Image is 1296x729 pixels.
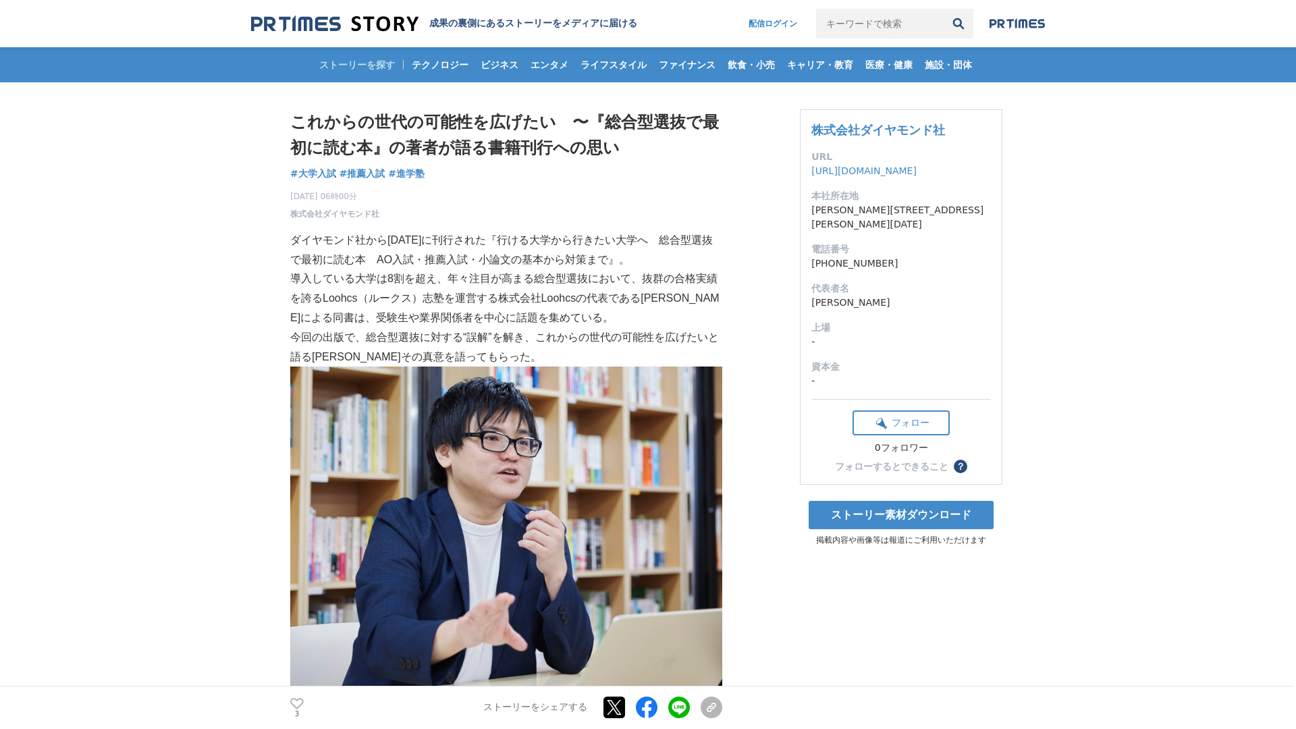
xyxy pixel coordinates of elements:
span: ？ [956,462,965,471]
a: #大学入試 [290,167,336,181]
span: エンタメ [525,59,574,71]
a: 飲食・小売 [722,47,780,82]
div: フォローするとできること [835,462,948,471]
dt: URL [811,150,991,164]
span: #進学塾 [388,167,425,180]
a: 株式会社ダイヤモンド社 [290,208,379,220]
a: 株式会社ダイヤモンド社 [811,123,945,137]
a: #進学塾 [388,167,425,181]
a: テクノロジー [406,47,474,82]
img: prtimes [990,18,1045,29]
span: 飲食・小売 [722,59,780,71]
span: #推薦入試 [340,167,385,180]
dt: 代表者名 [811,281,991,296]
button: ？ [954,460,967,473]
img: thumbnail_a1e42290-8c5b-11f0-9be3-074a6b9b5375.jpg [290,367,722,686]
button: フォロー [853,410,950,435]
p: 導入している大学は8割を超え、年々注目が高まる総合型選抜において、抜群の合格実績を誇るLoohcs（ルークス）志塾を運営する株式会社Loohcsの代表である[PERSON_NAME]による同書は... [290,269,722,327]
a: ファイナンス [653,47,721,82]
a: [URL][DOMAIN_NAME] [811,165,917,176]
span: テクノロジー [406,59,474,71]
span: ライフスタイル [575,59,652,71]
p: ストーリーをシェアする [483,702,587,714]
a: 配信ログイン [735,9,811,38]
h2: 成果の裏側にあるストーリーをメディアに届ける [429,18,637,30]
dt: 資本金 [811,360,991,374]
dd: - [811,335,991,349]
a: ライフスタイル [575,47,652,82]
a: ストーリー素材ダウンロード [809,501,994,529]
h1: これからの世代の可能性を広げたい 〜『総合型選抜で最初に読む本』の著者が語る書籍刊⾏への思い [290,109,722,161]
img: 成果の裏側にあるストーリーをメディアに届ける [251,15,418,33]
span: ビジネス [475,59,524,71]
dd: [PHONE_NUMBER] [811,256,991,271]
dd: [PERSON_NAME] [811,296,991,310]
dd: [PERSON_NAME][STREET_ADDRESS][PERSON_NAME][DATE] [811,203,991,232]
div: 0フォロワー [853,442,950,454]
span: [DATE] 06時00分 [290,190,379,202]
p: 今回の出版で、総合型選抜に対する“誤解”を解き、これからの世代の可能性を広げたいと語る[PERSON_NAME]その真意を語ってもらった。 [290,328,722,367]
span: 医療・健康 [860,59,918,71]
a: 施設・団体 [919,47,977,82]
p: 3 [290,711,304,718]
a: キャリア・教育 [782,47,859,82]
a: ビジネス [475,47,524,82]
a: 成果の裏側にあるストーリーをメディアに届ける 成果の裏側にあるストーリーをメディアに届ける [251,15,637,33]
p: 掲載内容や画像等は報道にご利用いただけます [800,535,1002,546]
a: エンタメ [525,47,574,82]
dd: - [811,374,991,388]
dt: 本社所在地 [811,189,991,203]
span: #大学入試 [290,167,336,180]
a: #推薦入試 [340,167,385,181]
dt: 電話番号 [811,242,991,256]
input: キーワードで検索 [816,9,944,38]
p: ダイヤモンド社から[DATE]に刊行された『行ける大学から行きたい大学へ 総合型選抜で最初に読む本 AO入試・推薦入試・小論文の基本から対策まで』。 [290,231,722,270]
span: ファイナンス [653,59,721,71]
span: キャリア・教育 [782,59,859,71]
a: 医療・健康 [860,47,918,82]
dt: 上場 [811,321,991,335]
span: 施設・団体 [919,59,977,71]
button: 検索 [944,9,973,38]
